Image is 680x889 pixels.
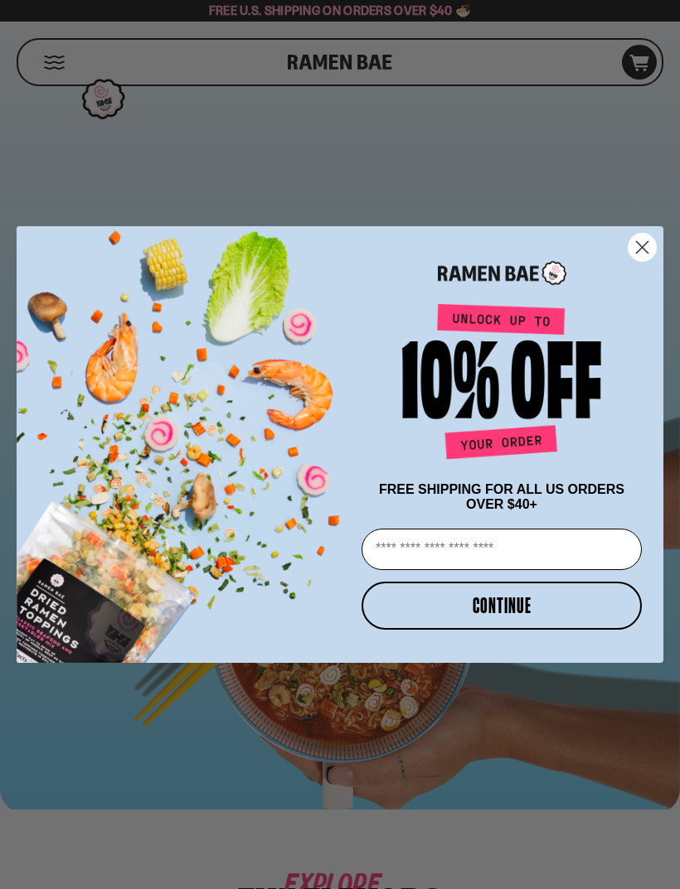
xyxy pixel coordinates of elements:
img: ce7035ce-2e49-461c-ae4b-8ade7372f32c.png [17,212,355,663]
button: CONTINUE [362,582,642,630]
span: FREE SHIPPING FOR ALL US ORDERS OVER $40+ [379,482,624,511]
button: Close dialog [628,233,657,262]
img: Ramen Bae Logo [438,259,566,287]
img: Unlock up to 10% off [398,303,605,466]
